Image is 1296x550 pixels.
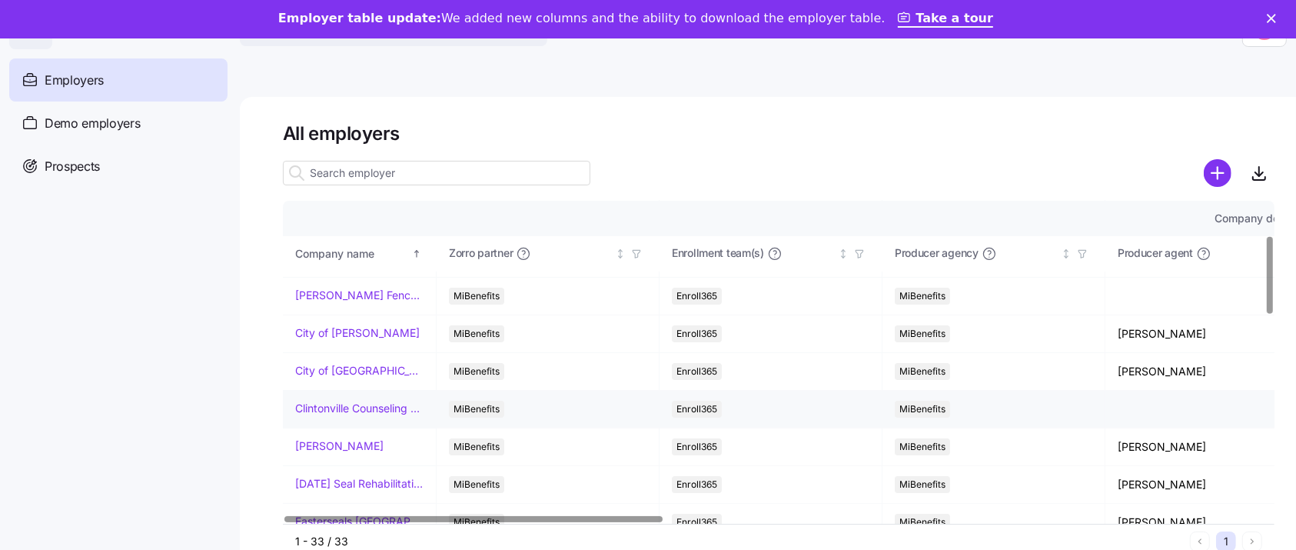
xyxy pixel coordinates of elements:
span: Enroll365 [676,514,717,531]
h1: All employers [283,122,1274,145]
span: MiBenefits [899,514,945,531]
span: Enroll365 [676,363,717,380]
span: Enrollment team(s) [672,245,764,261]
div: We added new columns and the ability to download the employer table. [278,11,886,26]
th: Zorro partnerNot sorted [437,236,660,272]
span: Zorro partner [449,245,513,261]
div: Not sorted [1061,248,1072,259]
a: [PERSON_NAME] Fence Company [295,288,424,303]
span: MiBenefits [454,363,500,380]
span: MiBenefits [454,438,500,455]
span: Enroll365 [676,476,717,493]
a: [DATE] Seal Rehabilitation Center of [GEOGRAPHIC_DATA] [295,476,424,492]
th: Enrollment team(s)Not sorted [660,236,882,272]
span: MiBenefits [454,401,500,418]
th: Company nameSorted ascending [283,236,437,272]
span: Producer agent [1118,245,1193,261]
a: City of [PERSON_NAME] [295,325,420,341]
span: MiBenefits [899,401,945,418]
svg: add icon [1204,159,1231,187]
div: Sorted ascending [411,248,422,259]
span: Prospects [45,157,100,176]
div: 1 - 33 / 33 [295,534,1184,549]
span: MiBenefits [454,288,500,305]
span: Enroll365 [676,325,717,342]
span: Demo employers [45,114,141,133]
b: Employer table update: [278,11,441,25]
a: Prospects [9,145,228,188]
a: Clintonville Counseling and Wellness [295,401,424,416]
a: Take a tour [898,11,994,28]
span: MiBenefits [899,288,945,305]
span: Enroll365 [676,401,717,418]
div: Close [1267,14,1282,23]
span: MiBenefits [899,438,945,455]
span: Enroll365 [676,438,717,455]
span: MiBenefits [899,325,945,342]
th: Producer agencyNot sorted [882,236,1105,272]
span: MiBenefits [454,476,500,493]
span: Enroll365 [676,288,717,305]
a: Demo employers [9,102,228,145]
span: MiBenefits [899,363,945,380]
span: MiBenefits [899,476,945,493]
span: MiBenefits [454,514,500,531]
span: Producer agency [895,245,979,261]
span: MiBenefits [454,325,500,342]
div: Company name [295,245,409,262]
a: Employers [9,58,228,102]
div: Not sorted [615,248,626,259]
input: Search employer [283,161,590,185]
div: Not sorted [838,248,849,259]
a: City of [GEOGRAPHIC_DATA] [295,363,424,378]
a: [PERSON_NAME] [295,438,384,454]
span: Employers [45,71,104,90]
a: Easterseals [GEOGRAPHIC_DATA] & [GEOGRAPHIC_DATA][US_STATE] [295,514,424,529]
